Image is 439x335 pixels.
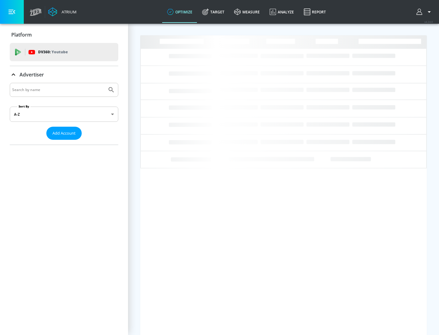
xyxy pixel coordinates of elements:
[46,127,82,140] button: Add Account
[11,31,32,38] p: Platform
[12,86,105,94] input: Search by name
[20,71,44,78] p: Advertiser
[48,7,77,16] a: Atrium
[299,1,331,23] a: Report
[10,83,118,145] div: Advertiser
[52,130,76,137] span: Add Account
[197,1,229,23] a: Target
[10,43,118,61] div: DV360: Youtube
[10,26,118,43] div: Platform
[10,66,118,83] div: Advertiser
[162,1,197,23] a: optimize
[59,9,77,15] div: Atrium
[229,1,265,23] a: measure
[52,49,68,55] p: Youtube
[38,49,68,55] p: DV360:
[10,107,118,122] div: A-Z
[17,104,30,108] label: Sort By
[10,140,118,145] nav: list of Advertiser
[265,1,299,23] a: Analyze
[424,20,433,23] span: v 4.24.0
